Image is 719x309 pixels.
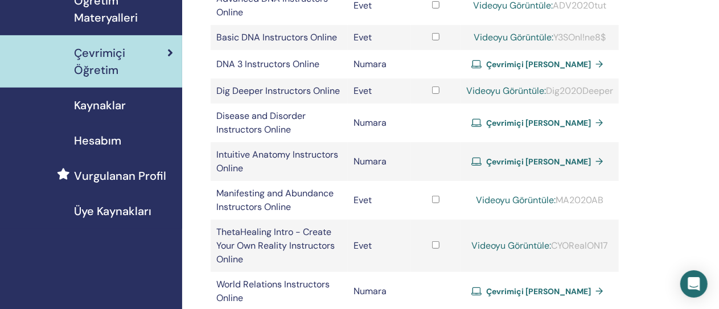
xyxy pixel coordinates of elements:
[680,270,708,298] div: Open Intercom Messenger
[211,142,348,181] td: Intuitive Anatomy Instructors Online
[348,104,411,142] td: Numara
[486,59,591,69] span: Çevrimiçi [PERSON_NAME]
[474,31,553,43] a: Videoyu Görüntüle:
[211,104,348,142] td: Disease and Disorder Instructors Online
[466,239,613,253] div: CYORealON17
[74,44,167,79] span: Çevrimiçi Öğretim
[211,50,348,79] td: DNA 3 Instructors Online
[471,240,551,252] a: Videoyu Görüntüle:
[348,220,411,272] td: Evet
[471,56,608,73] a: Çevrimiçi [PERSON_NAME]
[211,181,348,220] td: Manifesting and Abundance Instructors Online
[466,84,613,98] div: Dig2020Deeper
[211,220,348,272] td: ThetaHealing Intro - Create Your Own Reality Instructors Online
[466,31,613,44] div: Y3SOnl!ne8$
[466,193,613,207] div: MA2020AB
[211,79,348,104] td: Dig Deeper Instructors Online
[74,167,166,184] span: Vurgulanan Profil
[471,153,608,170] a: Çevrimiçi [PERSON_NAME]
[466,85,546,97] a: Videoyu Görüntüle:
[486,118,591,128] span: Çevrimiçi [PERSON_NAME]
[348,79,411,104] td: Evet
[348,181,411,220] td: Evet
[486,286,591,296] span: Çevrimiçi [PERSON_NAME]
[348,25,411,50] td: Evet
[211,25,348,50] td: Basic DNA Instructors Online
[74,203,151,220] span: Üye Kaynakları
[486,156,591,167] span: Çevrimiçi [PERSON_NAME]
[348,50,411,79] td: Numara
[476,194,556,206] a: Videoyu Görüntüle:
[471,283,608,300] a: Çevrimiçi [PERSON_NAME]
[348,142,411,181] td: Numara
[74,97,126,114] span: Kaynaklar
[74,132,121,149] span: Hesabım
[471,114,608,131] a: Çevrimiçi [PERSON_NAME]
